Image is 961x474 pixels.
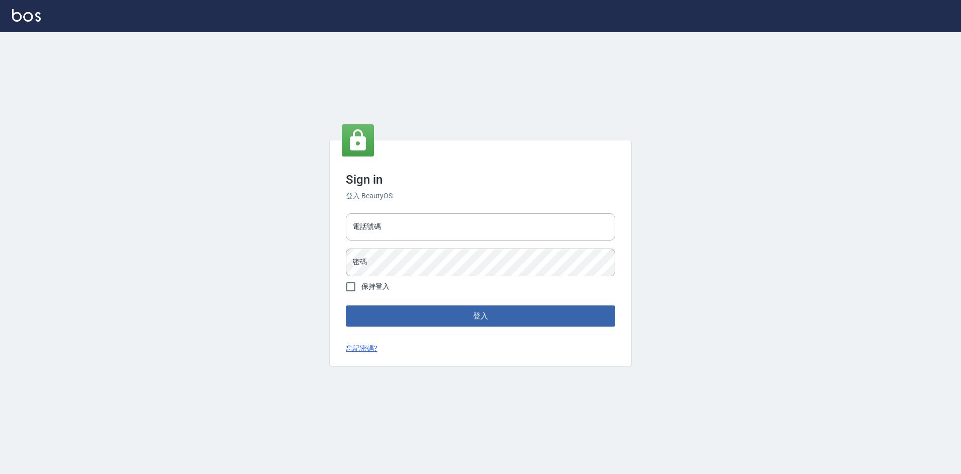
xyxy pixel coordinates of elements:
span: 保持登入 [361,281,390,292]
img: Logo [12,9,41,22]
h3: Sign in [346,173,615,187]
a: 忘記密碼? [346,343,377,354]
h6: 登入 BeautyOS [346,191,615,201]
button: 登入 [346,305,615,327]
